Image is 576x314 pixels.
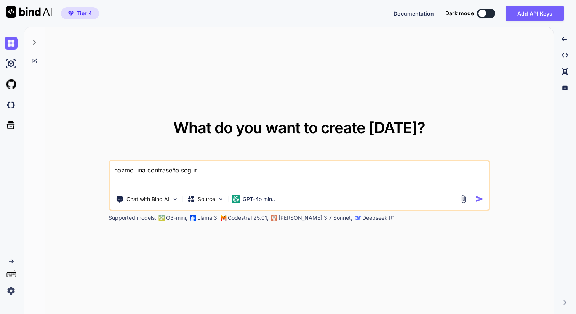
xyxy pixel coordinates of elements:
[475,195,483,203] img: icon
[232,195,240,203] img: GPT-4o mini
[5,78,18,91] img: githubLight
[394,10,434,18] button: Documentation
[172,196,178,202] img: Pick Tools
[61,7,99,19] button: premiumTier 4
[362,214,395,222] p: Deepseek R1
[218,196,224,202] img: Pick Models
[198,195,215,203] p: Source
[228,214,269,222] p: Codestral 25.01,
[166,214,187,222] p: O3-mini,
[109,214,156,222] p: Supported models:
[173,118,425,137] span: What do you want to create [DATE]?
[5,98,18,111] img: darkCloudIdeIcon
[197,214,219,222] p: Llama 3,
[271,215,277,221] img: claude
[126,195,170,203] p: Chat with Bind AI
[394,10,434,17] span: Documentation
[68,11,74,16] img: premium
[355,215,361,221] img: claude
[5,37,18,50] img: chat
[158,215,165,221] img: GPT-4
[5,57,18,70] img: ai-studio
[459,195,468,203] img: attachment
[278,214,352,222] p: [PERSON_NAME] 3.7 Sonnet,
[506,6,564,21] button: Add API Keys
[243,195,275,203] p: GPT-4o min..
[110,161,489,189] textarea: hazme una contraseña segur
[221,215,226,221] img: Mistral-AI
[77,10,92,17] span: Tier 4
[6,6,52,18] img: Bind AI
[190,215,196,221] img: Llama2
[5,284,18,297] img: settings
[445,10,474,17] span: Dark mode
